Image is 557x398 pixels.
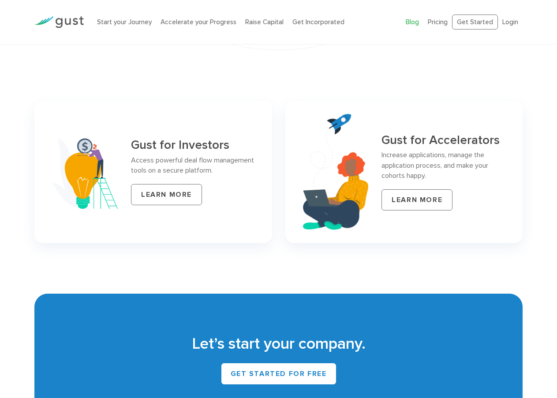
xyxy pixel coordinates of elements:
a: Raise Capital [245,18,284,26]
a: Get Started for Free [221,363,336,384]
a: Blog [406,18,419,26]
a: Start your Journey [97,18,152,26]
p: Access powerful deal flow management tools on a secure platform. [131,155,254,175]
p: Increase applications, manage the application process, and make your cohorts happy. [381,150,505,180]
a: LEARN MORE [381,189,452,210]
h2: Let’s start your company. [48,333,509,354]
img: Gust Logo [34,16,84,28]
img: Accelerators [303,114,369,230]
a: Get Started [452,15,498,30]
a: Pricing [428,18,448,26]
h3: Gust for Accelerators [381,134,505,147]
a: LEARN MORE [131,184,202,205]
a: Login [502,18,518,26]
a: Accelerate your Progress [161,18,236,26]
h3: Gust for Investors [131,139,254,152]
a: Get Incorporated [292,18,344,26]
img: Investor [52,135,118,209]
